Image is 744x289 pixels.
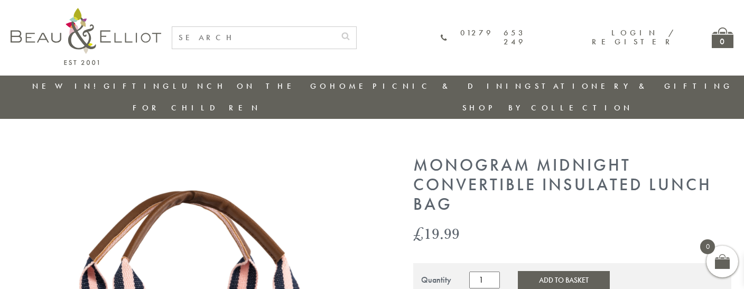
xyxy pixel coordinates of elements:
[104,81,172,91] a: Gifting
[133,102,261,113] a: For Children
[373,81,534,91] a: Picnic & Dining
[32,81,103,91] a: New in!
[712,27,733,48] a: 0
[330,81,372,91] a: Home
[441,29,526,47] a: 01279 653 249
[413,222,424,244] span: £
[421,275,451,285] div: Quantity
[413,222,460,244] bdi: 19.99
[535,81,733,91] a: Stationery & Gifting
[462,102,633,113] a: Shop by collection
[592,27,675,47] a: Login / Register
[469,272,500,288] input: Product quantity
[518,271,610,289] button: Add to Basket
[11,8,161,65] img: logo
[700,239,715,254] span: 0
[413,156,731,214] h1: Monogram Midnight Convertible Insulated Lunch Bag
[172,27,335,49] input: SEARCH
[173,81,329,91] a: Lunch On The Go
